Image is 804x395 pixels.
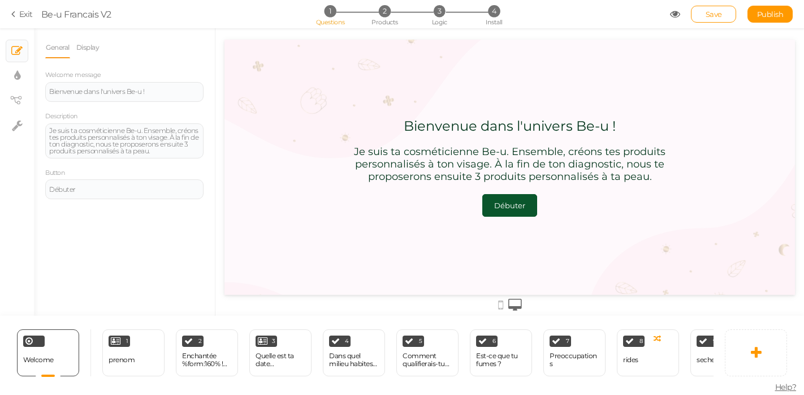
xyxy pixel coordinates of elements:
span: 4 [345,338,349,344]
div: Quelle est ta date d'anniversaire? [256,352,305,368]
div: Welcome [17,329,79,376]
div: prenom [109,356,135,364]
span: Welcome [23,355,54,364]
span: Questions [316,18,345,26]
div: 4 Dans quel milieu habites-tu? [323,329,385,376]
span: 8 [639,338,643,344]
span: 2 [198,338,202,344]
div: Be-u Francais V2 [41,7,111,21]
span: 4 [488,5,500,17]
li: 3 Logic [413,5,466,17]
div: Bienvenue dans l'univers Be-u ! [49,88,200,95]
div: Est-ce que tu fumes ? [476,352,526,368]
div: Je suis ta cosméticienne Be-u. Ensemble, créons tes produits personnalisés à ton visage. À la fin... [49,127,200,154]
span: 6 [492,338,496,344]
div: 1 prenom [102,329,165,376]
span: Publish [757,10,784,19]
div: Débuter [49,186,200,193]
span: 9 [713,338,716,344]
a: General [45,37,70,58]
span: 7 [566,338,569,344]
label: Button [45,169,64,177]
li: 2 Products [358,5,411,17]
span: Products [371,18,398,26]
div: 6 Est-ce que tu fumes ? [470,329,532,376]
div: Je suis ta cosméticienne Be-u. Ensemble, créons tes produits personnalisés à ton visage. À la fin... [127,106,444,143]
li: 1 Questions [304,5,356,17]
div: Enchantée %form:160% ! Comment te décris-tu? [182,352,232,368]
div: Preoccupations [550,352,599,368]
div: secheresse [697,356,731,364]
div: Bienvenue dans l'univers Be-u ! [179,78,391,95]
span: 1 [324,5,336,17]
a: Display [76,37,100,58]
div: Débuter [270,161,301,170]
div: 3 Quelle est ta date d'anniversaire? [249,329,312,376]
span: 2 [379,5,391,17]
div: 2 Enchantée %form:160% ! Comment te décris-tu? [176,329,238,376]
span: Save [706,10,722,19]
span: Logic [432,18,447,26]
a: Exit [11,8,33,20]
div: 8 rides [617,329,679,376]
div: 9 secheresse [690,329,753,376]
span: 3 [272,338,275,344]
div: 7 Preoccupations [543,329,606,376]
div: 5 Comment qualifierais-tu ton niveau de stress? [396,329,459,376]
span: 1 [126,338,128,344]
div: Dans quel milieu habites-tu? [329,352,379,368]
div: rides [623,356,638,364]
div: Save [691,6,736,23]
li: 4 Install [468,5,520,17]
span: Install [486,18,502,26]
div: Comment qualifierais-tu ton niveau de stress? [403,352,452,368]
label: Welcome message [45,71,101,79]
span: 5 [419,338,422,344]
span: 3 [434,5,446,17]
label: Description [45,113,77,121]
span: Help? [775,382,797,392]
